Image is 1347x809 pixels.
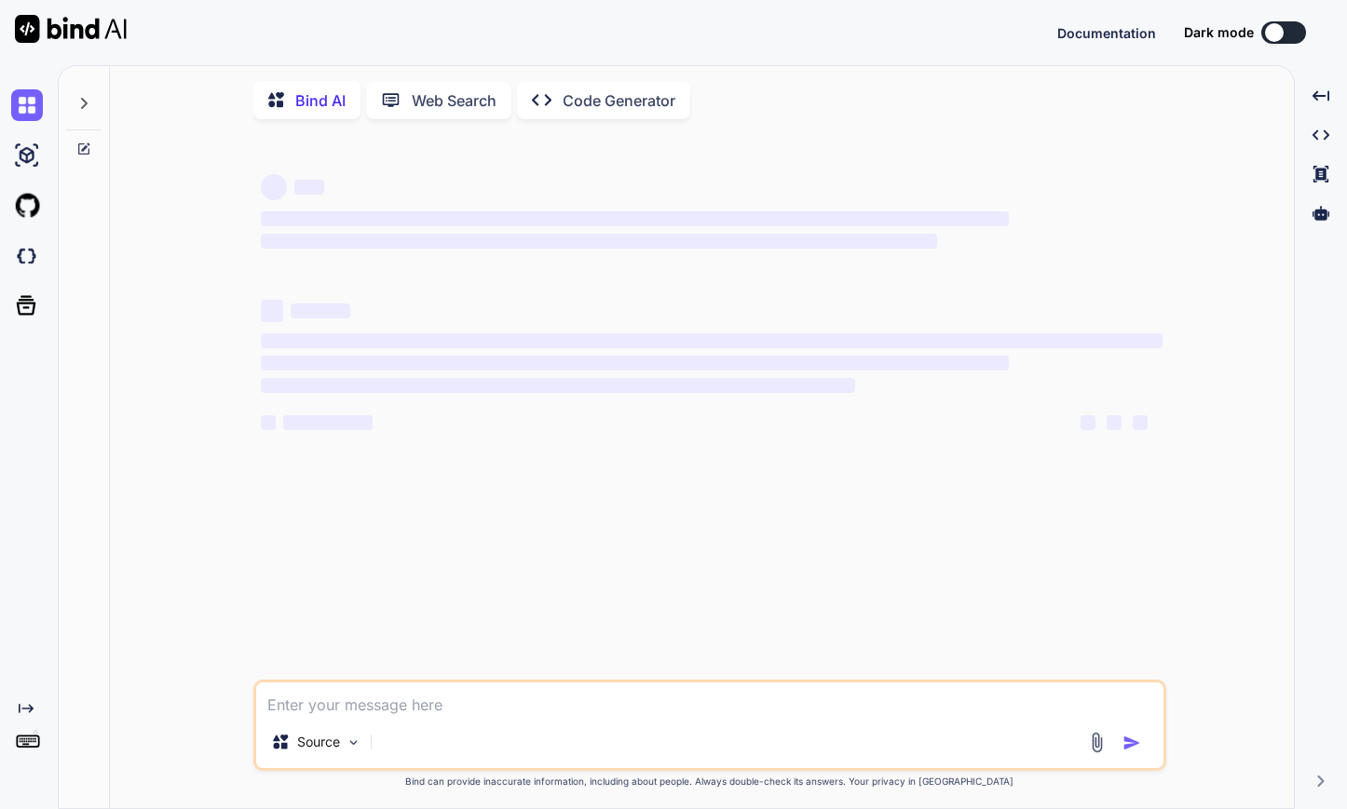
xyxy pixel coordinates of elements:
span: ‌ [261,174,287,200]
img: ai-studio [11,140,43,171]
p: Bind can provide inaccurate information, including about people. Always double-check its answers.... [253,775,1166,789]
img: darkCloudIdeIcon [11,240,43,272]
span: ‌ [261,415,276,430]
span: ‌ [1133,415,1148,430]
p: Code Generator [563,89,675,112]
span: ‌ [1107,415,1122,430]
span: Dark mode [1184,23,1254,42]
span: ‌ [283,415,373,430]
span: ‌ [291,303,350,318]
span: ‌ [261,333,1163,348]
span: ‌ [1081,415,1095,430]
span: ‌ [261,378,856,393]
p: Source [297,733,340,751]
span: ‌ [261,356,1009,371]
img: chat [11,89,43,121]
button: Documentation [1057,23,1156,43]
span: Documentation [1057,25,1156,41]
img: attachment [1086,732,1108,753]
img: Bind AI [15,15,127,43]
p: Web Search [412,89,497,112]
span: ‌ [294,180,324,195]
img: Pick Models [346,735,361,750]
img: githubLight [11,190,43,222]
span: ‌ [261,211,1009,226]
span: ‌ [261,300,283,322]
img: icon [1122,734,1141,752]
span: ‌ [261,234,937,249]
p: Bind AI [295,89,346,112]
